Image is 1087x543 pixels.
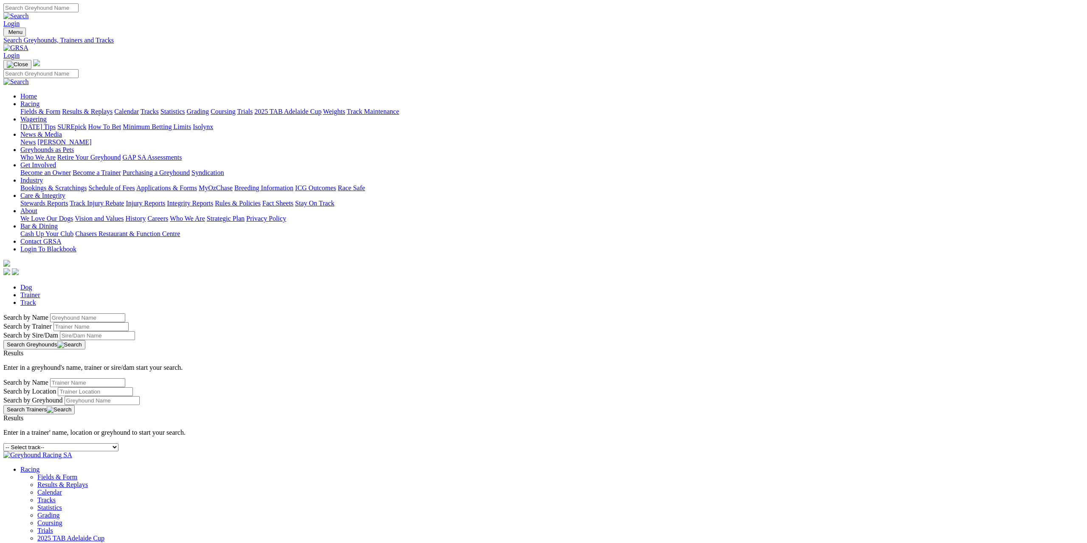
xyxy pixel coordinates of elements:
[3,340,85,349] button: Search Greyhounds
[3,332,58,339] label: Search by Sire/Dam
[123,154,182,161] a: GAP SA Assessments
[75,230,180,237] a: Chasers Restaurant & Function Centre
[60,331,135,340] input: Search by Sire/Dam name
[20,230,1084,238] div: Bar & Dining
[37,496,56,504] a: Tracks
[20,146,74,153] a: Greyhounds as Pets
[20,138,1084,146] div: News & Media
[295,184,336,191] a: ICG Outcomes
[3,69,79,78] input: Search
[3,451,72,459] img: Greyhound Racing SA
[54,322,129,331] input: Search by Trainer name
[136,184,197,191] a: Applications & Forms
[234,184,293,191] a: Breeding Information
[3,12,29,20] img: Search
[37,504,62,511] a: Statistics
[3,28,26,37] button: Toggle navigation
[3,268,10,275] img: facebook.svg
[20,230,73,237] a: Cash Up Your Club
[170,215,205,222] a: Who We Are
[20,169,71,176] a: Become an Owner
[57,123,86,130] a: SUREpick
[3,397,63,404] label: Search by Greyhound
[20,154,56,161] a: Who We Are
[3,388,56,395] label: Search by Location
[37,527,53,534] a: Trials
[3,364,1084,371] p: Enter in a greyhound's name, trainer or sire/dam start your search.
[37,481,88,488] a: Results & Replays
[3,60,31,69] button: Toggle navigation
[161,108,185,115] a: Statistics
[20,100,39,107] a: Racing
[3,379,48,386] label: Search by Name
[20,131,62,138] a: News & Media
[3,37,1084,44] a: Search Greyhounds, Trainers and Tracks
[262,200,293,207] a: Fact Sheets
[20,184,87,191] a: Bookings & Scratchings
[50,313,125,322] input: Search by Greyhound name
[20,200,1084,207] div: Care & Integrity
[246,215,286,222] a: Privacy Policy
[295,200,334,207] a: Stay On Track
[3,349,1084,357] div: Results
[20,123,56,130] a: [DATE] Tips
[191,169,224,176] a: Syndication
[3,3,79,12] input: Search
[3,260,10,267] img: logo-grsa-white.png
[3,78,29,86] img: Search
[20,284,32,291] a: Dog
[20,222,58,230] a: Bar & Dining
[20,200,68,207] a: Stewards Reports
[126,200,165,207] a: Injury Reports
[3,44,28,52] img: GRSA
[88,184,135,191] a: Schedule of Fees
[237,108,253,115] a: Trials
[20,169,1084,177] div: Get Involved
[50,378,125,387] input: Search by Trainer Name
[338,184,365,191] a: Race Safe
[65,396,140,405] input: Search by Greyhound Name
[12,268,19,275] img: twitter.svg
[20,115,47,123] a: Wagering
[37,138,91,146] a: [PERSON_NAME]
[199,184,233,191] a: MyOzChase
[37,535,104,542] a: 2025 TAB Adelaide Cup
[147,215,168,222] a: Careers
[20,466,39,473] a: Racing
[20,138,36,146] a: News
[254,108,321,115] a: 2025 TAB Adelaide Cup
[141,108,159,115] a: Tracks
[37,473,77,481] a: Fields & Form
[58,387,133,396] input: Search by Trainer Location
[33,59,40,66] img: logo-grsa-white.png
[20,207,37,214] a: About
[207,215,245,222] a: Strategic Plan
[20,215,73,222] a: We Love Our Dogs
[20,123,1084,131] div: Wagering
[37,489,62,496] a: Calendar
[125,215,146,222] a: History
[123,123,191,130] a: Minimum Betting Limits
[20,299,36,306] a: Track
[3,429,1084,436] p: Enter in a trainer' name, location or greyhound to start your search.
[8,29,23,35] span: Menu
[20,215,1084,222] div: About
[187,108,209,115] a: Grading
[20,93,37,100] a: Home
[211,108,236,115] a: Coursing
[88,123,121,130] a: How To Bet
[62,108,113,115] a: Results & Replays
[7,61,28,68] img: Close
[75,215,124,222] a: Vision and Values
[114,108,139,115] a: Calendar
[20,108,1084,115] div: Racing
[215,200,261,207] a: Rules & Policies
[37,512,59,519] a: Grading
[347,108,399,115] a: Track Maintenance
[47,406,71,413] img: Search
[73,169,121,176] a: Become a Trainer
[20,184,1084,192] div: Industry
[3,20,20,27] a: Login
[57,154,121,161] a: Retire Your Greyhound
